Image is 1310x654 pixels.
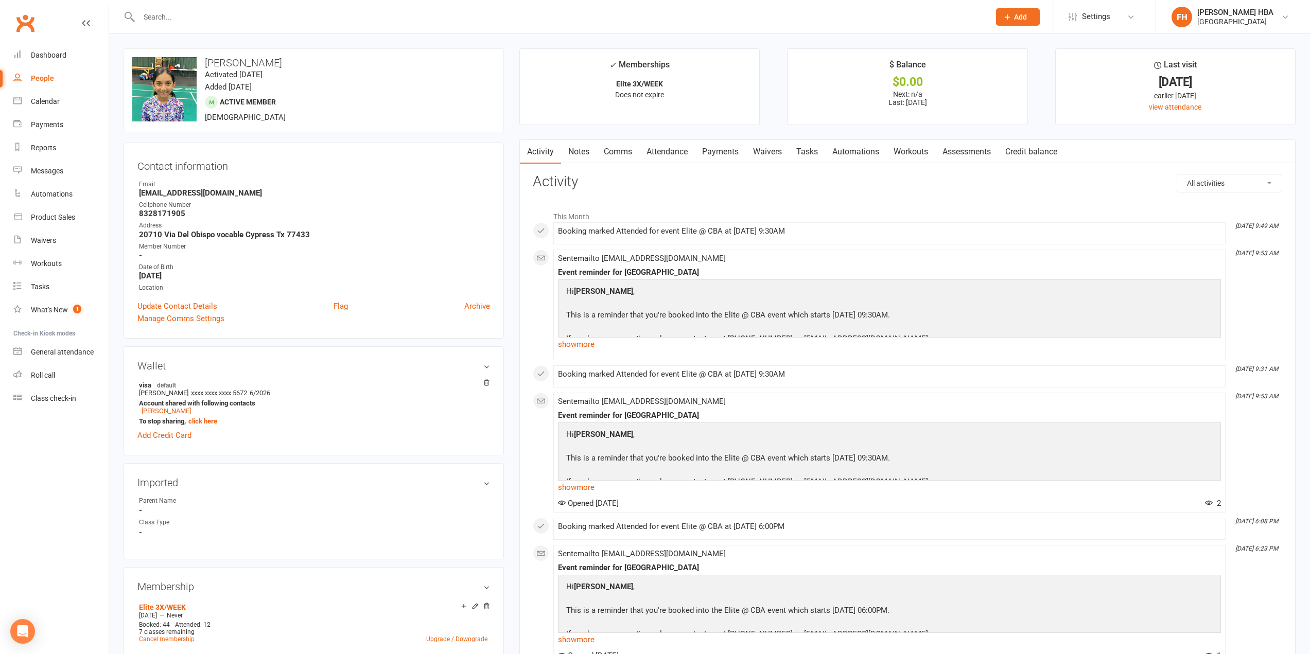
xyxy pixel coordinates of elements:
a: People [13,67,109,90]
strong: 8328171905 [139,209,490,218]
div: — [136,611,490,620]
a: Cancel membership [139,635,195,643]
div: Payments [31,120,63,129]
p: Next: n/a Last: [DATE] [797,90,1018,107]
a: view attendance [1149,103,1201,111]
div: Event reminder for [GEOGRAPHIC_DATA] [558,563,1221,572]
div: FH [1172,7,1192,27]
p: This is a reminder that you're booked into the Elite @ CBA event which starts [DATE] 09:30AM. [564,309,933,324]
div: Automations [31,190,73,198]
div: Event reminder for [GEOGRAPHIC_DATA] [558,411,1221,420]
a: Calendar [13,90,109,113]
span: [DATE] [139,612,157,619]
h3: Contact information [137,156,490,172]
li: [PERSON_NAME] [137,379,490,427]
a: Waivers [746,140,789,164]
div: Email [139,180,490,189]
a: Reports [13,136,109,160]
div: [DATE] [1065,77,1286,87]
a: Messages [13,160,109,183]
a: Add Credit Card [137,429,191,441]
h3: Activity [533,174,1282,190]
span: Add [1014,13,1027,21]
a: Workouts [13,252,109,275]
a: Automations [13,183,109,206]
h3: Wallet [137,360,490,372]
div: Location [139,283,490,293]
input: Search... [136,10,983,24]
a: Attendance [639,140,695,164]
div: Booking marked Attended for event Elite @ CBA at [DATE] 9:30AM [558,370,1221,379]
div: earlier [DATE] [1065,90,1286,101]
div: Product Sales [31,213,75,221]
i: [DATE] 9:53 AM [1235,250,1278,257]
a: Update Contact Details [137,300,217,312]
span: default [154,381,179,389]
p: If you have any questions please contact us at [PHONE_NUMBER] or [EMAIL_ADDRESS][DOMAIN_NAME]. [564,628,933,643]
strong: [DATE] [139,271,490,280]
a: General attendance kiosk mode [13,341,109,364]
strong: To stop sharing, [139,417,485,425]
strong: [PERSON_NAME] [574,582,633,591]
span: Settings [1082,5,1110,28]
a: Automations [825,140,886,164]
div: Open Intercom Messenger [10,619,35,644]
a: Clubworx [12,10,38,36]
a: Assessments [935,140,998,164]
a: Dashboard [13,44,109,67]
a: show more [558,480,1221,494]
div: Booking marked Attended for event Elite @ CBA at [DATE] 6:00PM [558,522,1221,531]
div: $0.00 [797,77,1018,87]
a: Product Sales [13,206,109,229]
div: Member Number [139,242,490,252]
a: show more [558,337,1221,351]
span: 1 [73,305,81,313]
a: Credit balance [998,140,1064,164]
p: This is a reminder that you're booked into the Elite @ CBA event which starts [DATE] 09:30AM. [564,452,933,467]
a: Activity [520,140,561,164]
span: Booked: 44 [139,621,170,628]
strong: [PERSON_NAME] [574,430,633,439]
div: What's New [31,306,68,314]
a: Roll call [13,364,109,387]
i: ✓ [609,60,616,70]
i: [DATE] 9:53 AM [1235,393,1278,400]
h3: Membership [137,581,490,592]
strong: Account shared with following contacts [139,399,485,407]
h3: Imported [137,477,490,488]
span: 6/2026 [250,389,270,397]
li: This Month [533,206,1282,222]
div: Workouts [31,259,62,268]
div: Cellphone Number [139,200,490,210]
span: Opened [DATE] [558,499,619,508]
span: Attended: 12 [175,621,211,628]
span: Sent email to [EMAIL_ADDRESS][DOMAIN_NAME] [558,397,726,406]
span: Sent email to [EMAIL_ADDRESS][DOMAIN_NAME] [558,254,726,263]
i: [DATE] 6:08 PM [1235,518,1278,525]
strong: visa [139,381,485,389]
a: Manage Comms Settings [137,312,224,325]
a: Tasks [789,140,825,164]
span: xxxx xxxx xxxx 5672 [191,389,247,397]
a: click here [188,417,217,425]
div: Last visit [1154,58,1197,77]
strong: Elite 3X/WEEK [616,80,663,88]
a: Notes [561,140,597,164]
a: Archive [464,300,490,312]
a: Elite 3X/WEEK [139,603,186,611]
div: $ Balance [889,58,926,77]
div: Class Type [139,518,224,527]
a: Payments [13,113,109,136]
p: If you have any questions please contact us at [PHONE_NUMBER] or [EMAIL_ADDRESS][DOMAIN_NAME]. [564,475,933,490]
div: Class check-in [31,394,76,402]
span: Active member [220,98,276,106]
strong: 20710 Via Del Obispo vocable Cypress Tx 77433 [139,230,490,239]
div: People [31,74,54,82]
a: show more [558,632,1221,647]
div: Messages [31,167,63,175]
a: Waivers [13,229,109,252]
strong: - [139,528,490,537]
time: Added [DATE] [205,82,252,92]
i: [DATE] 9:31 AM [1235,365,1278,373]
button: Add [996,8,1040,26]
